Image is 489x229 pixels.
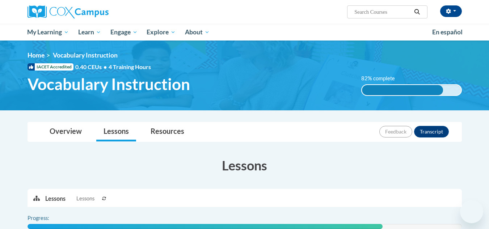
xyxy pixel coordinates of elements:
[143,122,191,141] a: Resources
[45,195,66,203] p: Lessons
[185,28,210,37] span: About
[362,85,443,95] div: 82% complete
[432,28,463,36] span: En español
[414,126,449,137] button: Transcript
[17,24,473,41] div: Main menu
[96,122,136,141] a: Lessons
[379,126,412,137] button: Feedback
[427,25,467,40] a: En español
[27,28,69,37] span: My Learning
[28,51,45,59] a: Home
[76,195,94,203] span: Lessons
[42,122,89,141] a: Overview
[440,5,462,17] button: Account Settings
[78,28,101,37] span: Learn
[412,8,422,16] button: Search
[104,63,107,70] span: •
[53,51,118,59] span: Vocabulary Instruction
[28,5,165,18] a: Cox Campus
[109,63,151,70] span: 4 Training Hours
[180,24,214,41] a: About
[73,24,106,41] a: Learn
[28,75,190,94] span: Vocabulary Instruction
[460,200,483,223] iframe: Button to launch messaging window
[361,75,403,82] label: 82% complete
[23,24,74,41] a: My Learning
[28,5,109,18] img: Cox Campus
[28,63,73,71] span: IACET Accredited
[28,214,69,222] label: Progress:
[147,28,176,37] span: Explore
[354,8,412,16] input: Search Courses
[110,28,138,37] span: Engage
[28,156,462,174] h3: Lessons
[142,24,180,41] a: Explore
[106,24,142,41] a: Engage
[75,63,109,71] span: 0.40 CEUs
